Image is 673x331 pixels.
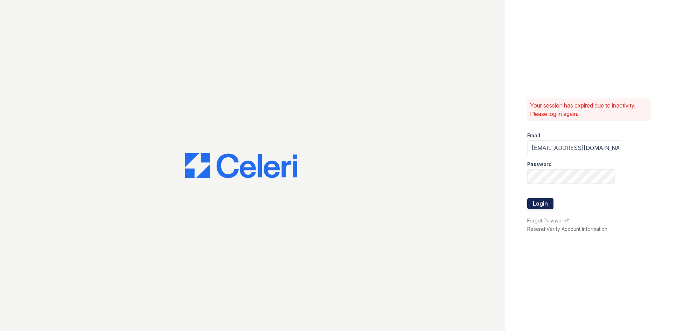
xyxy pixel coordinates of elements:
[527,198,553,209] button: Login
[527,218,569,223] a: Forgot Password?
[185,153,297,178] img: CE_Logo_Blue-a8612792a0a2168367f1c8372b55b34899dd931a85d93a1a3d3e32e68fde9ad4.png
[530,101,648,118] p: Your session has expired due to inactivity. Please log in again.
[527,226,607,232] a: Resend Verify Account Information
[527,132,540,139] label: Email
[527,161,552,168] label: Password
